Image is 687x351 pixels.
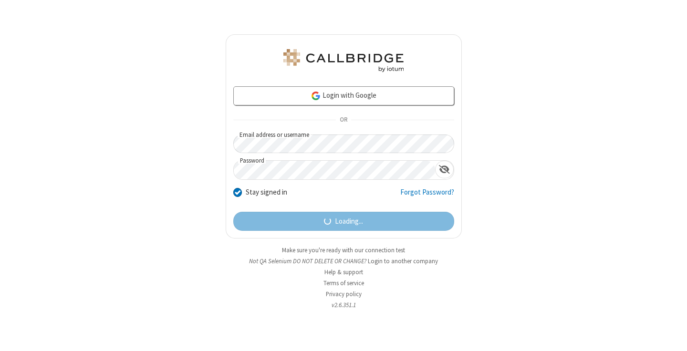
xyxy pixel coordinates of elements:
[311,91,321,101] img: google-icon.png
[233,134,454,153] input: Email address or username
[226,300,462,310] li: v2.6.351.1
[282,246,405,254] a: Make sure you're ready with our connection test
[324,268,363,276] a: Help & support
[368,257,438,266] button: Login to another company
[323,279,364,287] a: Terms of service
[233,212,454,231] button: Loading...
[400,187,454,205] a: Forgot Password?
[234,161,435,179] input: Password
[326,290,362,298] a: Privacy policy
[226,257,462,266] li: Not QA Selenium DO NOT DELETE OR CHANGE?
[335,216,363,227] span: Loading...
[281,49,406,72] img: QA Selenium DO NOT DELETE OR CHANGE
[336,114,351,127] span: OR
[233,86,454,105] a: Login with Google
[246,187,287,198] label: Stay signed in
[435,161,454,178] div: Show password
